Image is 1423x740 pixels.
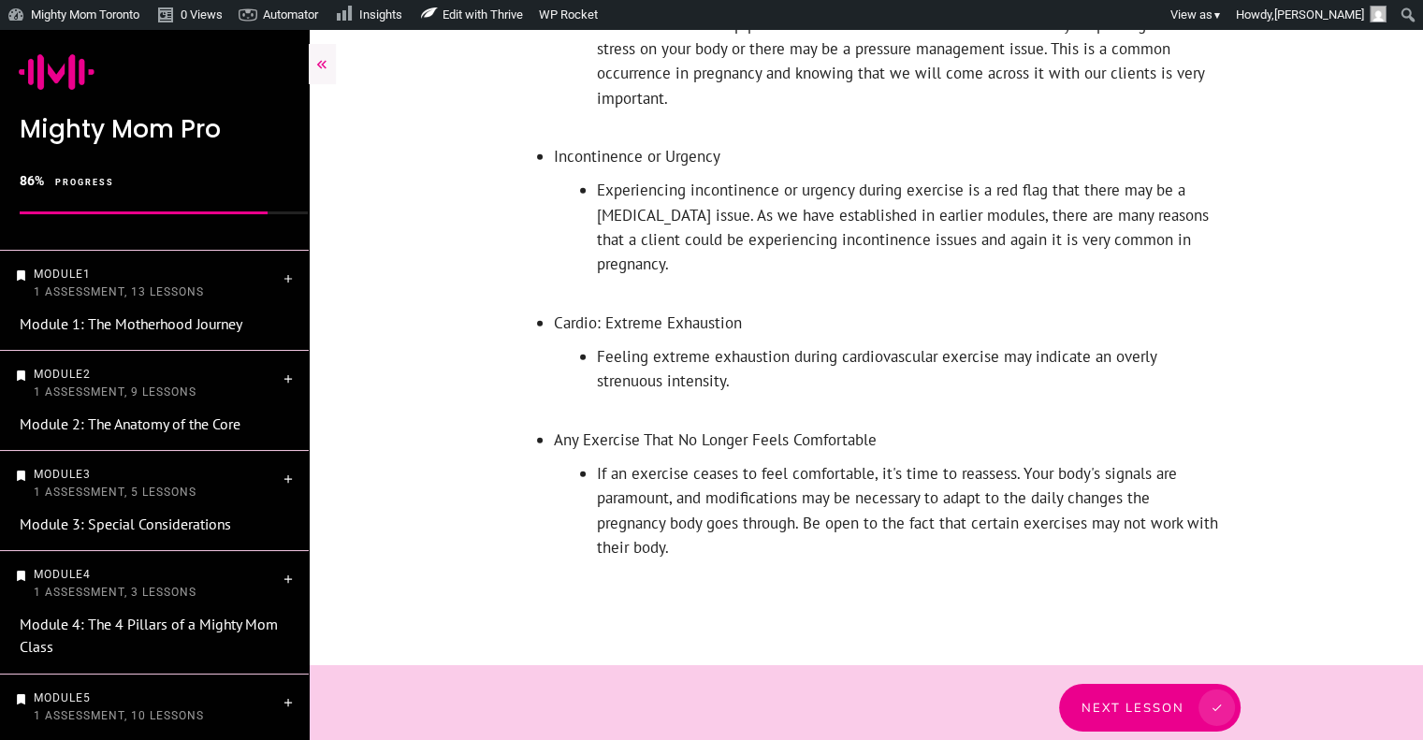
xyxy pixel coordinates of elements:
[34,385,196,399] span: 1 Assessment, 9 Lessons
[34,689,281,724] p: Module
[34,466,281,501] p: Module
[34,566,281,601] p: Module
[597,452,1221,569] li: If an exercise ceases to feel comfortable, it's time to reassess. Your body's signals are paramou...
[83,268,91,281] span: 1
[34,266,281,300] p: Module
[34,486,196,499] span: 1 Assessment, 5 Lessons
[20,515,231,533] a: Module 3: Special Considerations
[1082,700,1184,715] span: Next Lesson
[55,178,114,187] span: progress
[597,3,1221,120] li: Persistent back or hip pain is an indication that certain exercises may be placing undue stress o...
[20,414,240,433] a: Module 2: The Anatomy of the Core
[83,468,91,481] span: 3
[34,366,281,400] p: Module
[34,285,204,298] span: 1 Assessment, 13 Lessons
[597,168,1221,285] li: Experiencing incontinence or urgency during exercise is a red flag that there may be a [MEDICAL_D...
[1274,7,1364,22] span: [PERSON_NAME]
[34,709,204,722] span: 1 Assessment, 10 Lessons
[20,615,278,657] a: Module 4: The 4 Pillars of a Mighty Mom Class
[83,691,91,704] span: 5
[83,368,91,381] span: 2
[19,34,94,109] img: ico-mighty-mom
[554,144,1221,311] li: Incontinence or Urgency
[83,568,91,581] span: 4
[554,428,1221,594] li: Any Exercise That No Longer Feels Comfortable
[1059,684,1241,732] a: Next Lesson
[20,314,242,333] a: Module 1: The Motherhood Journey
[34,586,196,599] span: 1 Assessment, 3 Lessons
[20,173,44,188] span: 86%
[1212,9,1222,22] span: ▼
[359,7,402,22] span: Insights
[597,335,1221,403] li: Feeling extreme exhaustion during cardiovascular exercise may indicate an overly strenuous intens...
[20,112,221,146] span: Mighty Mom Pro
[554,311,1221,428] li: Cardio: Extreme Exhaustion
